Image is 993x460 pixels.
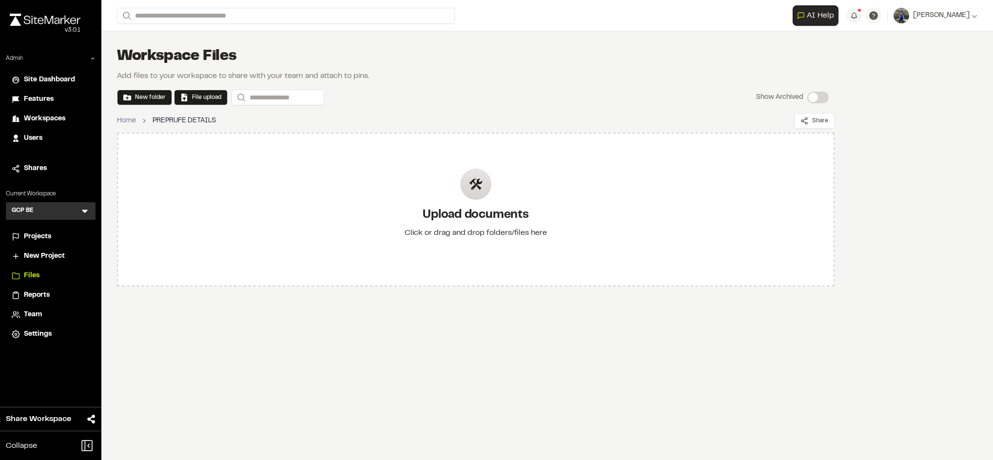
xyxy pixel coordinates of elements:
[117,133,835,287] div: Upload documentsClick or drag and drop folders/files here
[793,5,838,26] button: Open AI Assistant
[24,270,39,281] span: Files
[117,115,136,126] a: Home
[24,251,65,262] span: New Project
[6,54,23,63] p: Admin
[24,290,50,301] span: Reports
[756,92,803,103] p: Show Archived
[117,90,172,105] button: New folder
[12,75,90,85] a: Site Dashboard
[153,115,216,126] span: PREPRUFE DETAILS
[12,94,90,105] a: Features
[24,133,42,144] span: Users
[894,8,909,23] img: User
[117,47,237,66] h1: Workspace Files
[12,309,90,320] a: Team
[232,90,249,105] button: Search
[12,133,90,144] a: Users
[807,10,834,21] span: AI Help
[117,8,135,24] button: Search
[24,329,52,340] span: Settings
[12,163,90,174] a: Shares
[12,270,90,281] a: Files
[123,93,166,102] button: New folder
[12,206,34,216] h3: GCP BE
[794,113,835,129] button: Share
[180,93,221,102] button: File upload
[405,227,547,239] div: Click or drag and drop folders/files here
[6,190,96,198] p: Current Workspace
[793,5,842,26] div: Open AI Assistant
[12,114,90,124] a: Workspaces
[12,329,90,340] a: Settings
[405,208,547,223] h2: Upload documents
[24,114,65,124] span: Workspaces
[894,8,977,23] button: [PERSON_NAME]
[10,26,80,35] div: Oh geez...please don't...
[6,440,37,452] span: Collapse
[12,290,90,301] a: Reports
[12,231,90,242] a: Projects
[10,14,80,26] img: rebrand.png
[24,231,51,242] span: Projects
[117,115,216,126] nav: breadcrumb
[6,413,71,425] span: Share Workspace
[174,90,228,105] button: File upload
[117,70,370,82] p: Add files to your workspace to share with your team and attach to pins .
[24,75,75,85] span: Site Dashboard
[913,10,970,21] span: [PERSON_NAME]
[12,251,90,262] a: New Project
[24,309,42,320] span: Team
[24,94,54,105] span: Features
[24,163,47,174] span: Shares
